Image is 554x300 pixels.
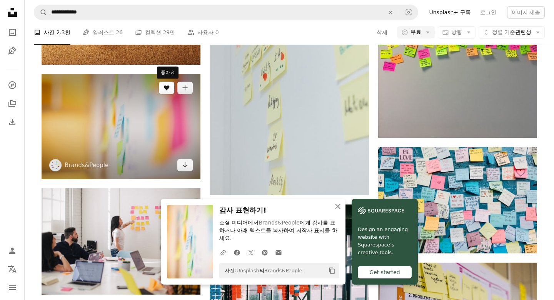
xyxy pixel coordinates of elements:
[42,123,200,130] a: 흰색 녹색과 주황색 상자
[159,82,174,94] button: 좋아요
[244,245,258,260] a: Twitter에 공유
[358,226,412,256] span: Design an engaging website with Squarespace’s creative tools.
[5,43,20,59] a: 일러스트
[397,26,435,39] button: 무료
[221,265,302,277] span: 사진: 의
[5,261,20,277] button: 언어
[259,220,299,226] a: Brands&People
[187,20,219,45] a: 사용자 0
[376,26,388,39] button: 삭제
[5,280,20,295] button: 메뉴
[5,77,20,93] a: 탐색
[5,25,20,40] a: 사진
[258,245,272,260] a: Pinterest에 공유
[382,5,399,20] button: 삭제
[219,205,339,216] h3: 감사 표현하기!
[135,20,175,45] a: 컬렉션 29만
[116,28,123,37] span: 26
[230,245,244,260] a: Facebook에 공유
[5,243,20,258] a: 로그인 / 가입
[358,266,412,278] div: Get started
[219,219,339,242] p: 소셜 미디어에서 에게 감사를 표하거나 아래 텍스트를 복사하여 저작자 표시를 하세요.
[49,159,62,171] img: Brands&People의 프로필로 이동
[507,6,545,18] button: 이미지 제출
[65,161,108,169] a: Brands&People
[210,72,369,79] a: 베이지색 스티커 메모
[236,268,259,273] a: Unsplash
[492,28,531,36] span: 관련성
[42,188,200,294] img: 벽에 포스트잇을 붙이는 여자
[177,159,193,171] a: 다운로드
[5,114,20,130] a: 다운로드 내역
[264,268,302,273] a: Brands&People
[34,5,418,20] form: 사이트 전체에서 이미지 찾기
[34,5,47,20] button: Unsplash 검색
[358,205,404,216] img: file-1606177908946-d1eed1cbe4f5image
[451,29,462,35] span: 방향
[5,96,20,111] a: 컬렉션
[325,264,339,277] button: 클립보드에 복사하기
[215,28,219,37] span: 0
[438,26,476,39] button: 방향
[42,238,200,245] a: 벽에 포스트잇을 붙이는 여자
[410,28,421,36] span: 무료
[42,74,200,179] img: 흰색 녹색과 주황색 상자
[83,20,123,45] a: 일러스트 26
[378,196,537,203] a: 스티커 모듬
[378,147,537,253] img: 스티커 모듬
[476,6,501,18] a: 로그인
[399,5,418,20] button: 시각적 검색
[479,26,545,39] button: 정렬 기준관련성
[157,67,179,79] div: 좋아요
[492,29,515,35] span: 정렬 기준
[424,6,475,18] a: Unsplash+ 구독
[163,28,175,37] span: 29만
[5,5,20,22] a: 홈 — Unsplash
[272,245,285,260] a: 이메일로 공유에 공유
[352,199,418,285] a: Design an engaging website with Squarespace’s creative tools.Get started
[177,82,193,94] button: 컬렉션에 추가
